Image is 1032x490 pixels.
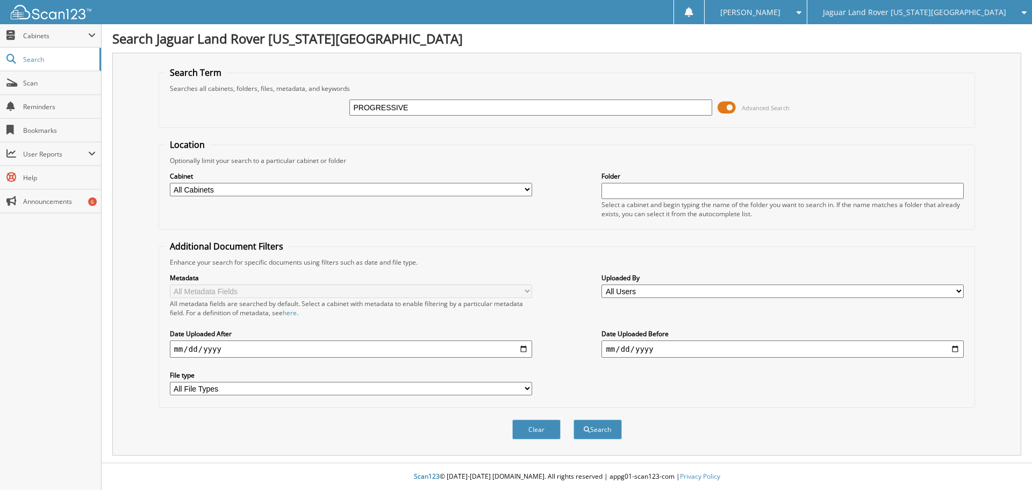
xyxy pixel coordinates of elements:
[414,472,440,481] span: Scan123
[170,371,532,380] label: File type
[23,126,96,135] span: Bookmarks
[601,273,964,282] label: Uploaded By
[164,156,970,165] div: Optionally limit your search to a particular cabinet or folder
[112,30,1021,47] h1: Search Jaguar Land Rover [US_STATE][GEOGRAPHIC_DATA]
[23,102,96,111] span: Reminders
[574,420,622,439] button: Search
[170,273,532,282] label: Metadata
[680,472,720,481] a: Privacy Policy
[283,308,297,317] a: here
[11,5,91,19] img: scan123-logo-white.svg
[170,329,532,338] label: Date Uploaded After
[164,240,289,252] legend: Additional Document Filters
[164,258,970,267] div: Enhance your search for specific documents using filters such as date and file type.
[23,173,96,182] span: Help
[23,150,88,159] span: User Reports
[601,200,964,218] div: Select a cabinet and begin typing the name of the folder you want to search in. If the name match...
[170,172,532,181] label: Cabinet
[978,438,1032,490] iframe: Chat Widget
[164,139,210,151] legend: Location
[164,67,227,79] legend: Search Term
[102,464,1032,490] div: © [DATE]-[DATE] [DOMAIN_NAME]. All rights reserved | appg01-scan123-com |
[23,79,96,88] span: Scan
[88,197,97,206] div: 6
[23,55,94,64] span: Search
[512,420,561,439] button: Clear
[170,299,532,317] div: All metadata fields are searched by default. Select a cabinet with metadata to enable filtering b...
[601,340,964,358] input: end
[23,31,88,40] span: Cabinets
[23,197,96,206] span: Announcements
[170,340,532,358] input: start
[164,84,970,93] div: Searches all cabinets, folders, files, metadata, and keywords
[601,329,964,338] label: Date Uploaded Before
[742,104,790,112] span: Advanced Search
[601,172,964,181] label: Folder
[720,9,780,16] span: [PERSON_NAME]
[823,9,1006,16] span: Jaguar Land Rover [US_STATE][GEOGRAPHIC_DATA]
